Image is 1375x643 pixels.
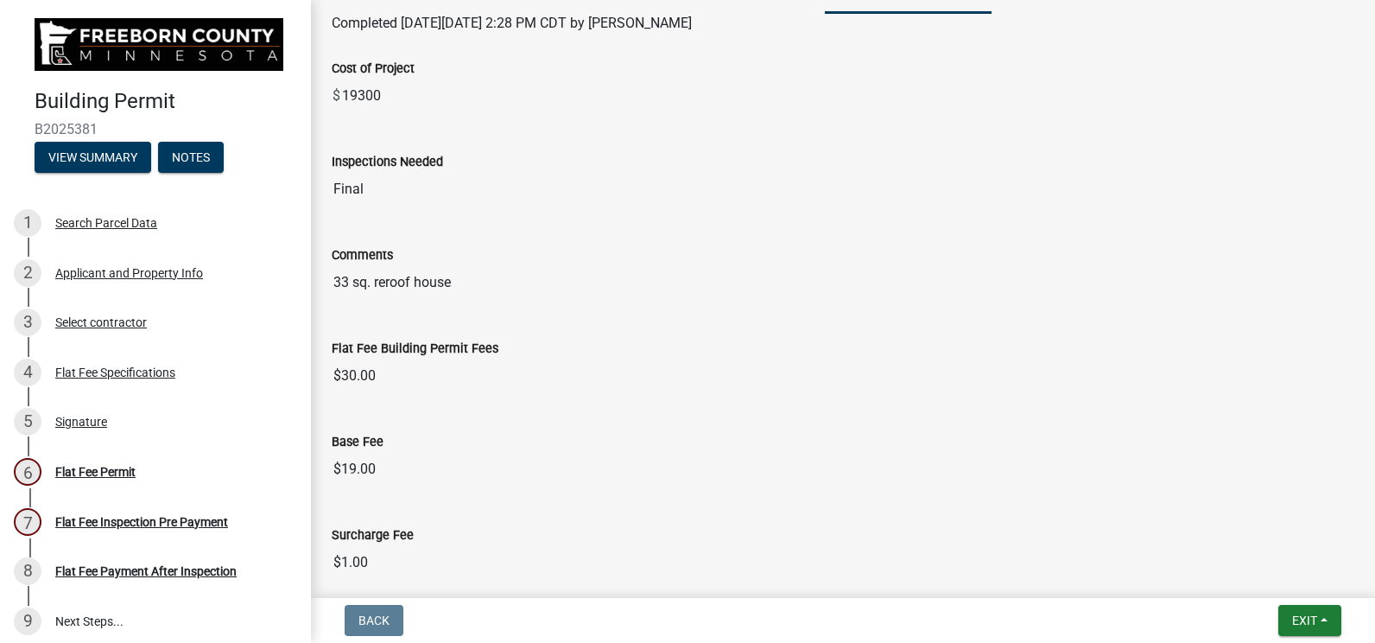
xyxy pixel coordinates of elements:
div: Search Parcel Data [55,217,157,229]
div: 9 [14,608,41,635]
wm-modal-confirm: Notes [158,151,224,165]
span: Back [358,614,390,627]
span: $ [332,79,341,113]
button: View Summary [35,142,151,173]
div: Applicant and Property Info [55,267,203,279]
div: 3 [14,309,41,336]
div: Select contractor [55,316,147,328]
label: Flat Fee Building Permit Fees [332,343,498,355]
span: B2025381 [35,121,276,137]
div: Signature [55,416,107,428]
span: Exit [1292,614,1317,627]
label: Cost of Project [332,63,415,75]
button: Notes [158,142,224,173]
span: Completed [DATE][DATE] 2:28 PM CDT by [PERSON_NAME] [332,15,692,31]
div: Flat Fee Inspection Pre Payment [55,516,228,528]
div: 4 [14,359,41,386]
div: 7 [14,508,41,536]
button: Back [345,605,403,636]
div: 8 [14,557,41,585]
h4: Building Permit [35,89,297,114]
div: 5 [14,408,41,436]
label: Base Fee [332,436,383,449]
div: 1 [14,209,41,237]
label: Surcharge Fee [332,530,414,542]
button: Exit [1278,605,1341,636]
div: Flat Fee Permit [55,466,136,478]
wm-modal-confirm: Summary [35,151,151,165]
div: 6 [14,458,41,486]
div: Flat Fee Payment After Inspection [55,565,237,577]
label: Inspections Needed [332,156,443,169]
div: 2 [14,259,41,287]
div: Flat Fee Specifications [55,366,175,379]
img: Freeborn County, Minnesota [35,18,283,71]
label: Comments [332,250,393,262]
